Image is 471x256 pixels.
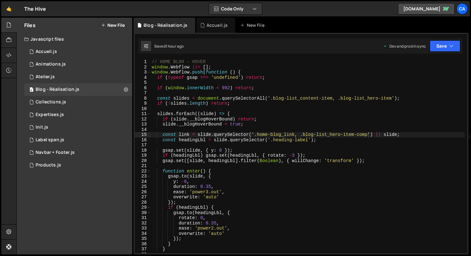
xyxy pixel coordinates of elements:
[24,58,132,71] div: 17034/46849.js
[24,71,132,83] div: 17034/47966.js
[135,247,151,252] div: 37
[135,85,151,91] div: 6
[135,143,151,148] div: 17
[135,184,151,189] div: 25
[135,65,151,70] div: 2
[209,3,262,15] button: Code Only
[135,205,151,210] div: 29
[36,150,75,155] div: Navbar + Footer.js
[135,70,151,75] div: 3
[24,134,132,146] div: 17034/47788.js
[24,159,132,172] div: 17034/47579.js
[24,96,132,108] div: 17034/47715.js
[24,5,46,13] div: The Hive
[383,44,426,49] div: Dev and prod in sync
[135,75,151,80] div: 4
[135,231,151,236] div: 34
[36,74,55,80] div: Atelier.js
[135,241,151,247] div: 36
[24,22,36,29] h2: Files
[36,162,61,168] div: Products.js
[135,127,151,132] div: 14
[24,45,132,58] div: 17034/46801.js
[36,112,64,118] div: Expertises.js
[207,22,228,28] div: Accueil.js
[135,137,151,143] div: 16
[135,236,151,241] div: 35
[166,44,184,49] div: 1 hour ago
[135,106,151,112] div: 10
[24,146,132,159] div: 17034/47476.js
[24,83,132,96] div: Blog - Réalisation.js
[17,33,132,45] div: Javascript files
[135,158,151,164] div: 20
[457,3,468,15] a: Ca
[135,174,151,179] div: 23
[36,87,79,92] div: Blog - Réalisation.js
[135,122,151,127] div: 13
[135,80,151,85] div: 5
[30,88,33,93] span: 2
[135,221,151,226] div: 32
[36,61,66,67] div: Animations.js
[135,132,151,137] div: 15
[36,137,64,143] div: Label span.js
[101,23,125,28] button: New File
[36,99,66,105] div: Collections.js
[135,189,151,195] div: 26
[24,121,132,134] div: 17034/46803.js
[135,96,151,101] div: 8
[135,215,151,221] div: 31
[240,22,267,28] div: New File
[135,163,151,169] div: 21
[24,108,132,121] div: 17034/47990.js
[135,210,151,216] div: 30
[135,90,151,96] div: 7
[135,101,151,106] div: 9
[398,3,455,15] a: [DOMAIN_NAME]
[135,200,151,205] div: 28
[135,148,151,153] div: 18
[135,169,151,174] div: 22
[154,44,184,49] div: Saved
[135,117,151,122] div: 12
[1,1,17,16] a: 🤙
[36,125,48,130] div: Init.js
[135,153,151,158] div: 19
[135,59,151,65] div: 1
[135,195,151,200] div: 27
[135,179,151,184] div: 24
[36,49,57,55] div: Accueil.js
[430,40,460,52] button: Save
[135,226,151,231] div: 33
[135,111,151,117] div: 11
[144,22,187,28] div: Blog - Réalisation.js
